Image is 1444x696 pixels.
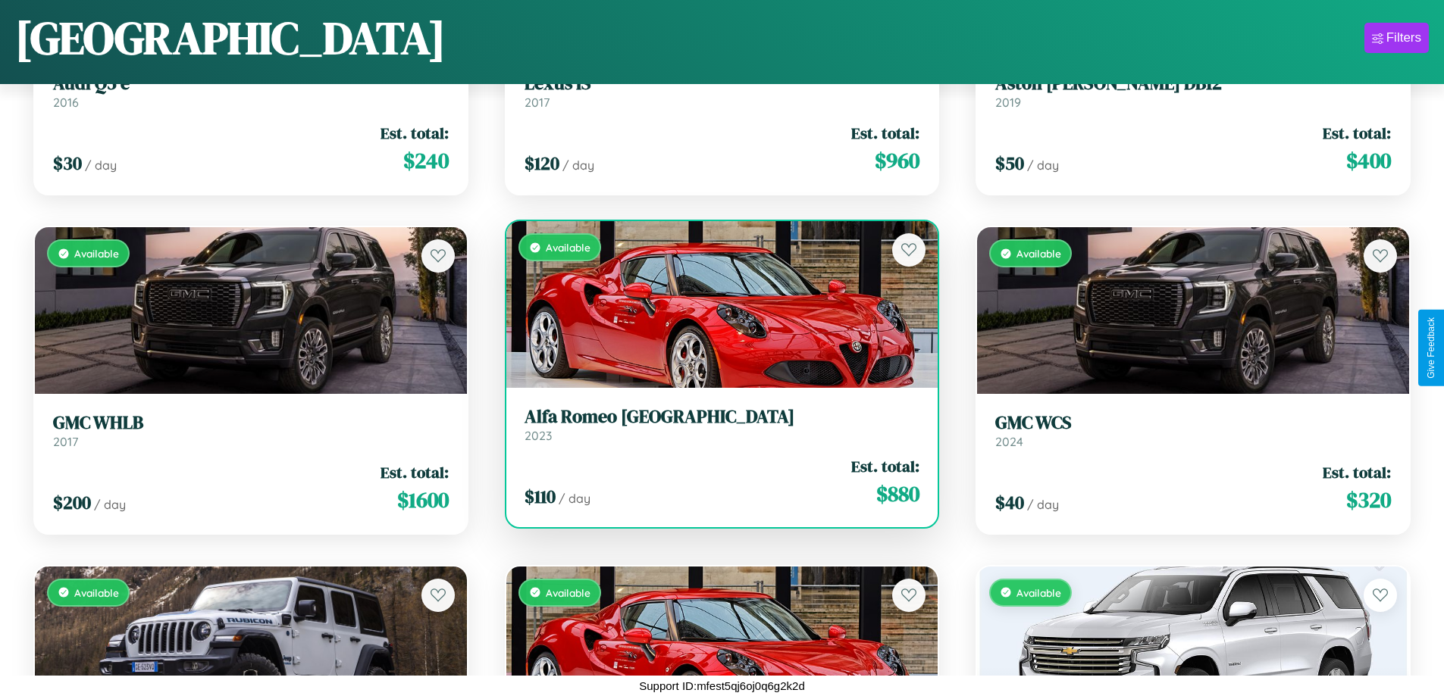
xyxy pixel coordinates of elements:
span: $ 1600 [397,485,449,515]
p: Support ID: mfest5qj6oj0q6g2k2d [639,676,804,696]
span: 2023 [525,428,552,443]
h3: Lexus IS [525,73,920,95]
span: Est. total: [1323,122,1391,144]
span: / day [562,158,594,173]
a: GMC WCS2024 [995,412,1391,449]
span: $ 880 [876,479,919,509]
span: / day [559,491,590,506]
span: / day [94,497,126,512]
span: / day [1027,497,1059,512]
div: Give Feedback [1426,317,1436,379]
span: Available [1016,247,1061,260]
h3: Aston [PERSON_NAME] DB12 [995,73,1391,95]
span: 2017 [525,95,550,110]
a: Aston [PERSON_NAME] DB122019 [995,73,1391,110]
a: Audi Q5 e2016 [53,73,449,110]
span: Est. total: [851,455,919,477]
span: Available [74,247,119,260]
span: $ 30 [53,151,82,176]
span: Available [1016,586,1061,599]
h3: Alfa Romeo [GEOGRAPHIC_DATA] [525,406,920,428]
span: Est. total: [851,122,919,144]
span: $ 40 [995,490,1024,515]
h3: Audi Q5 e [53,73,449,95]
a: Lexus IS2017 [525,73,920,110]
span: $ 960 [875,145,919,176]
span: Est. total: [1323,461,1391,483]
h3: GMC WCS [995,412,1391,434]
span: $ 110 [525,484,556,509]
h3: GMC WHLB [53,412,449,434]
span: $ 50 [995,151,1024,176]
button: Filters [1364,23,1429,53]
div: Filters [1386,30,1421,45]
span: Est. total: [381,122,449,144]
span: $ 320 [1346,485,1391,515]
a: GMC WHLB2017 [53,412,449,449]
span: 2017 [53,434,78,449]
span: $ 200 [53,490,91,515]
span: Est. total: [381,461,449,483]
span: / day [85,158,117,173]
h1: [GEOGRAPHIC_DATA] [15,7,446,69]
span: 2024 [995,434,1023,449]
span: Available [546,586,590,599]
span: 2016 [53,95,79,110]
span: Available [546,241,590,254]
span: / day [1027,158,1059,173]
span: $ 400 [1346,145,1391,176]
span: Available [74,586,119,599]
span: $ 240 [403,145,449,176]
a: Alfa Romeo [GEOGRAPHIC_DATA]2023 [525,406,920,443]
span: $ 120 [525,151,559,176]
span: 2019 [995,95,1021,110]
